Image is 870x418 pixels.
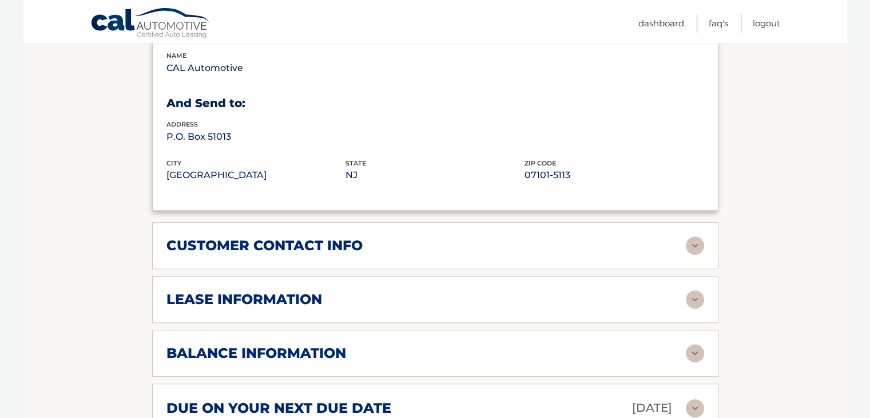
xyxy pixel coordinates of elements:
[686,399,704,417] img: accordion-rest.svg
[709,14,728,33] a: FAQ's
[753,14,780,33] a: Logout
[525,159,556,167] span: zip code
[166,345,346,362] h2: balance information
[638,14,684,33] a: Dashboard
[90,7,210,41] a: Cal Automotive
[686,290,704,309] img: accordion-rest.svg
[686,344,704,362] img: accordion-rest.svg
[166,60,345,76] p: CAL Automotive
[345,167,525,183] p: NJ
[166,291,322,308] h2: lease information
[166,167,345,183] p: [GEOGRAPHIC_DATA]
[345,159,366,167] span: state
[166,129,345,145] p: P.O. Box 51013
[166,159,181,167] span: city
[632,398,672,418] p: [DATE]
[166,52,186,60] span: name
[686,236,704,255] img: accordion-rest.svg
[166,96,704,111] h3: And Send to:
[166,120,198,128] span: address
[166,400,391,417] h2: due on your next due date
[525,167,704,183] p: 07101-5113
[166,237,363,254] h2: customer contact info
